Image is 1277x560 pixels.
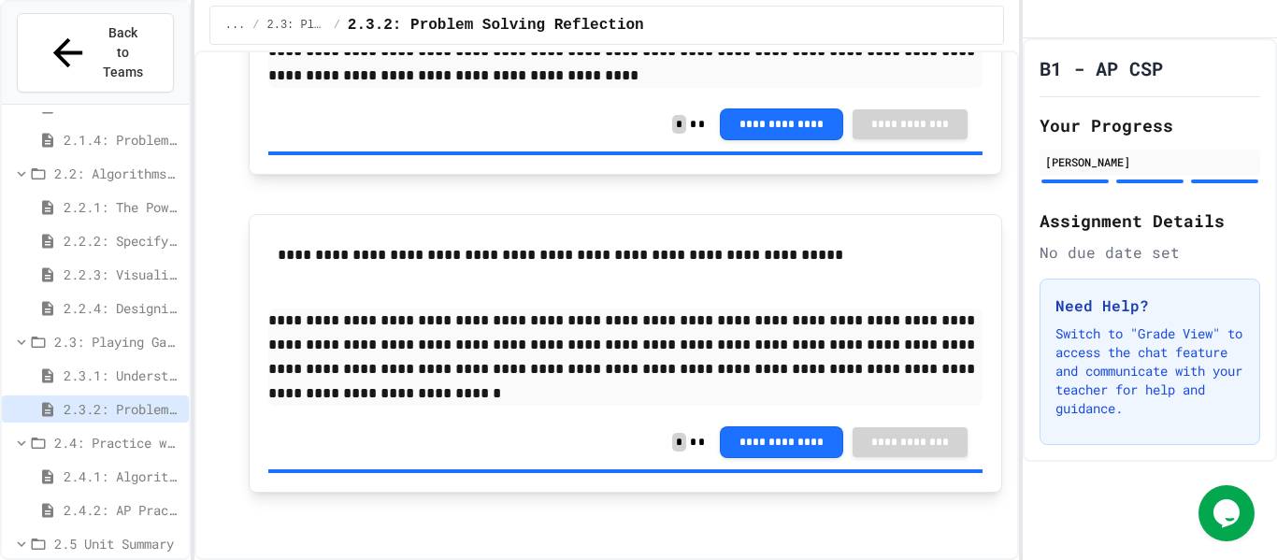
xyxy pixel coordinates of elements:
span: 2.2.3: Visualizing Logic with Flowcharts [64,265,181,284]
span: / [334,18,340,33]
span: 2.1.4: Problem Solving Practice [64,130,181,150]
span: 2.3.2: Problem Solving Reflection [348,14,644,36]
span: 2.4.1: Algorithm Practice Exercises [64,467,181,486]
span: 2.3.1: Understanding Games with Flowcharts [64,366,181,385]
span: 2.3: Playing Games [54,332,181,352]
span: 2.4.2: AP Practice Questions [64,500,181,520]
h2: Assignment Details [1040,208,1260,234]
span: 2.2: Algorithms - from Pseudocode to Flowcharts [54,164,181,183]
span: / [252,18,259,33]
button: Back to Teams [17,13,174,93]
span: 2.4: Practice with Algorithms [54,433,181,452]
span: ... [225,18,246,33]
span: 2.2.4: Designing Flowcharts [64,298,181,318]
span: 2.2.2: Specifying Ideas with Pseudocode [64,231,181,251]
h1: B1 - AP CSP [1040,55,1163,81]
span: Back to Teams [101,23,145,82]
div: No due date set [1040,241,1260,264]
span: 2.2.1: The Power of Algorithms [64,197,181,217]
span: 2.5 Unit Summary [54,534,181,553]
span: 2.3.2: Problem Solving Reflection [64,399,181,419]
h3: Need Help? [1055,294,1244,317]
h2: Your Progress [1040,112,1260,138]
div: [PERSON_NAME] [1045,153,1255,170]
iframe: chat widget [1198,485,1258,541]
p: Switch to "Grade View" to access the chat feature and communicate with your teacher for help and ... [1055,324,1244,418]
span: 2.3: Playing Games [267,18,326,33]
